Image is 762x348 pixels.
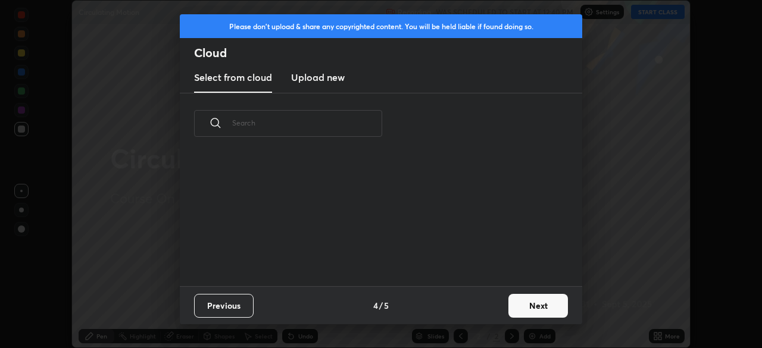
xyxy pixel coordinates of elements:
h3: Select from cloud [194,70,272,84]
h3: Upload new [291,70,345,84]
div: Please don't upload & share any copyrighted content. You will be held liable if found doing so. [180,14,582,38]
input: Search [232,98,382,148]
button: Next [508,294,568,318]
h4: 5 [384,299,389,312]
h4: / [379,299,383,312]
h2: Cloud [194,45,582,61]
h4: 4 [373,299,378,312]
button: Previous [194,294,254,318]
